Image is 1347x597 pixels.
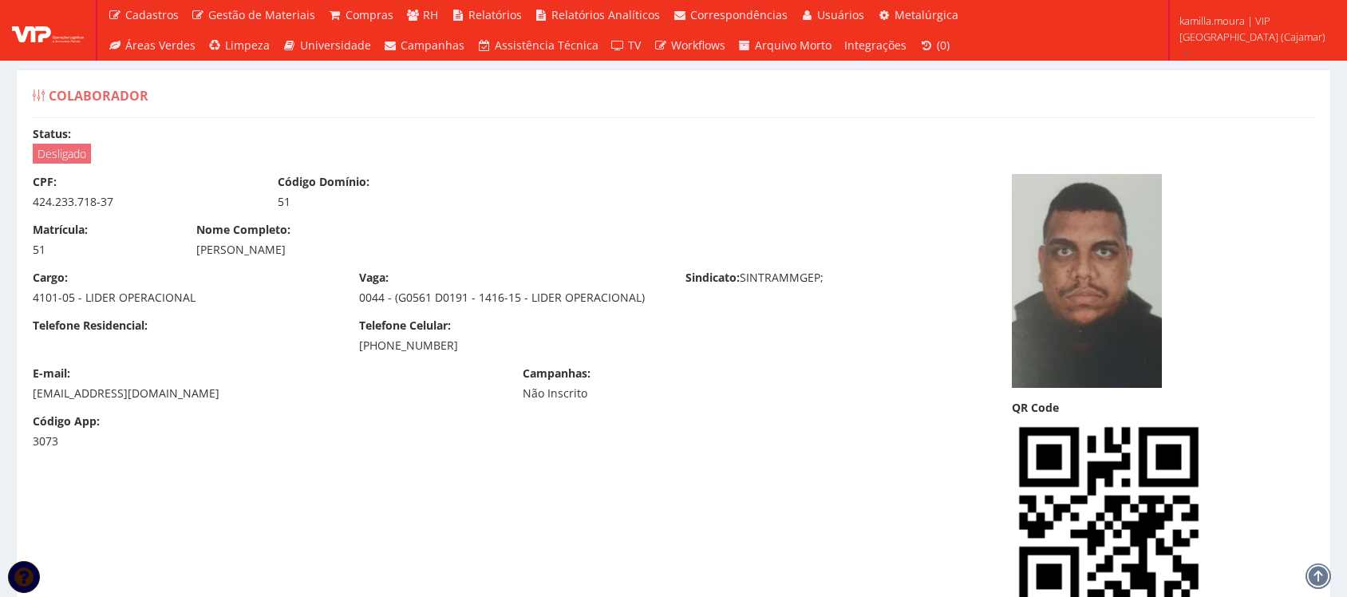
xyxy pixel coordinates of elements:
[673,270,1000,290] div: SINTRAMMGEP;
[125,7,179,22] span: Cadastros
[208,7,315,22] span: Gestão de Materiais
[196,222,290,238] label: Nome Completo:
[125,38,196,53] span: Áreas Verdes
[33,194,254,210] div: 424.233.718-37
[838,30,913,61] a: Integrações
[551,7,660,22] span: Relatórios Analíticos
[278,174,369,190] label: Código Domínio:
[1179,13,1326,45] span: kamilla.moura | VIP [GEOGRAPHIC_DATA] (Cajamar)
[33,174,57,190] label: CPF:
[300,38,371,53] span: Universidade
[844,38,907,53] span: Integrações
[276,30,377,61] a: Universidade
[685,270,740,286] label: Sindicato:
[196,242,825,258] div: [PERSON_NAME]
[33,366,70,382] label: E-mail:
[359,270,389,286] label: Vaga:
[33,222,88,238] label: Matrícula:
[605,30,648,61] a: TV
[523,366,591,382] label: Campanhas:
[33,318,148,334] label: Telefone Residencial:
[755,38,832,53] span: Arquivo Morto
[1012,400,1059,416] label: QR Code
[1012,174,1162,388] img: vinicius-cajamarcapturar-167750833163fcbeebc3b70.PNG
[359,338,662,354] div: [PHONE_NUMBER]
[33,290,335,306] div: 4101-05 - LIDER OPERACIONAL
[732,30,839,61] a: Arquivo Morto
[471,30,605,61] a: Assistência Técnica
[377,30,472,61] a: Campanhas
[937,38,950,53] span: (0)
[423,7,438,22] span: RH
[468,7,522,22] span: Relatórios
[913,30,956,61] a: (0)
[33,413,100,429] label: Código App:
[690,7,788,22] span: Correspondências
[202,30,277,61] a: Limpeza
[33,433,172,449] div: 3073
[12,18,84,42] img: logo
[33,270,68,286] label: Cargo:
[225,38,270,53] span: Limpeza
[33,385,499,401] div: [EMAIL_ADDRESS][DOMAIN_NAME]
[49,87,148,105] span: Colaborador
[278,194,499,210] div: 51
[628,38,641,53] span: TV
[495,38,598,53] span: Assistência Técnica
[346,7,393,22] span: Compras
[101,30,202,61] a: Áreas Verdes
[359,318,451,334] label: Telefone Celular:
[33,144,91,164] span: Desligado
[895,7,958,22] span: Metalúrgica
[671,38,725,53] span: Workflows
[401,38,464,53] span: Campanhas
[817,7,864,22] span: Usuários
[523,385,744,401] div: Não Inscrito
[33,242,172,258] div: 51
[647,30,732,61] a: Workflows
[33,126,71,142] label: Status:
[359,290,662,306] div: 0044 - (G0561 D0191 - 1416-15 - LIDER OPERACIONAL)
